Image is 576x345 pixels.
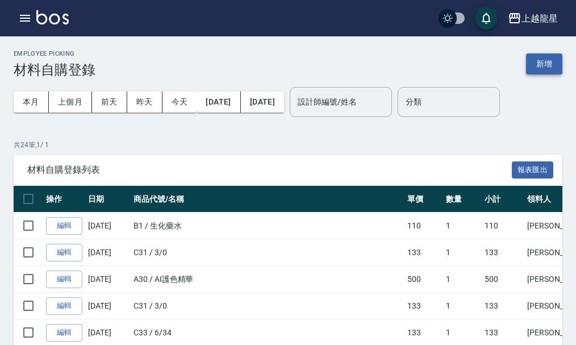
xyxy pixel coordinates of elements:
[404,213,443,239] td: 110
[526,58,562,69] a: 新增
[85,239,131,266] td: [DATE]
[521,11,558,26] div: 上越龍星
[503,7,562,30] button: 上越龍星
[131,293,404,319] td: C31 / 3/0
[131,213,404,239] td: B1 / 生化藥水
[482,239,524,266] td: 133
[14,92,49,113] button: 本月
[85,293,131,319] td: [DATE]
[404,293,443,319] td: 133
[131,186,404,213] th: 商品代號/名稱
[127,92,162,113] button: 昨天
[443,186,482,213] th: 數量
[36,10,69,24] img: Logo
[85,186,131,213] th: 日期
[14,62,95,78] h3: 材料自購登錄
[85,266,131,293] td: [DATE]
[27,164,512,176] span: 材料自購登錄列表
[197,92,240,113] button: [DATE]
[482,186,524,213] th: 小計
[404,186,443,213] th: 單價
[526,53,562,74] button: 新增
[85,213,131,239] td: [DATE]
[443,213,482,239] td: 1
[92,92,127,113] button: 前天
[482,266,524,293] td: 500
[46,217,82,235] a: 編輯
[46,244,82,261] a: 編輯
[443,239,482,266] td: 1
[131,239,404,266] td: C31 / 3/0
[443,266,482,293] td: 1
[46,324,82,342] a: 編輯
[46,271,82,288] a: 編輯
[482,293,524,319] td: 133
[404,266,443,293] td: 500
[512,164,554,174] a: 報表匯出
[46,297,82,315] a: 編輯
[14,140,562,150] p: 共 24 筆, 1 / 1
[404,239,443,266] td: 133
[131,266,404,293] td: A30 / AI護色精華
[43,186,85,213] th: 操作
[49,92,92,113] button: 上個月
[443,293,482,319] td: 1
[475,7,498,30] button: save
[512,161,554,179] button: 報表匯出
[162,92,197,113] button: 今天
[14,50,95,57] h2: Employee Picking
[241,92,284,113] button: [DATE]
[482,213,524,239] td: 110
